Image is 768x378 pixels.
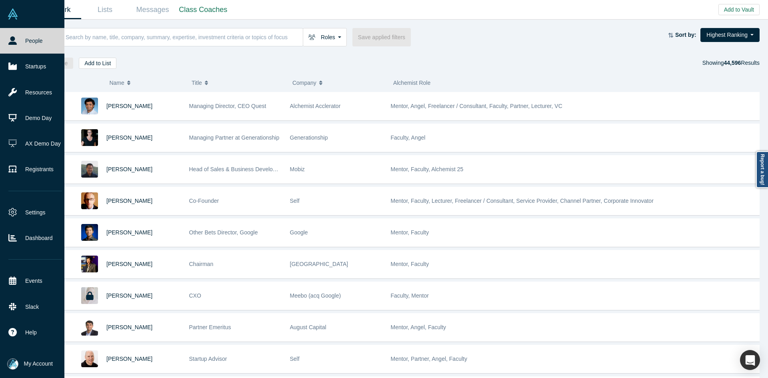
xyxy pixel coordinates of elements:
[81,256,98,272] img: Timothy Chou's Profile Image
[391,229,429,236] span: Mentor, Faculty
[81,98,98,114] img: Gnani Palanikumar's Profile Image
[176,0,230,19] a: Class Coaches
[81,0,129,19] a: Lists
[391,134,426,141] span: Faculty, Angel
[106,103,152,109] a: [PERSON_NAME]
[391,356,467,362] span: Mentor, Partner, Angel, Faculty
[7,358,53,370] button: My Account
[718,4,760,15] button: Add to Vault
[290,292,341,299] span: Meebo (acq Google)
[292,74,316,91] span: Company
[7,358,18,370] img: Mia Scott's Account
[81,129,98,146] img: Rachel Chalmers's Profile Image
[192,74,202,91] span: Title
[675,32,696,38] strong: Sort by:
[290,356,300,362] span: Self
[7,8,18,20] img: Alchemist Vault Logo
[192,74,284,91] button: Title
[391,292,429,299] span: Faculty, Mentor
[393,80,430,86] span: Alchemist Role
[189,198,219,204] span: Co-Founder
[290,229,308,236] span: Google
[290,166,305,172] span: Mobiz
[25,328,37,337] span: Help
[189,103,266,109] span: Managing Director, CEO Quest
[702,58,760,69] div: Showing
[106,229,152,236] a: [PERSON_NAME]
[106,261,152,267] a: [PERSON_NAME]
[724,60,741,66] strong: 44,596
[724,60,760,66] span: Results
[391,198,654,204] span: Mentor, Faculty, Lecturer, Freelancer / Consultant, Service Provider, Channel Partner, Corporate ...
[189,261,214,267] span: Chairman
[106,198,152,204] a: [PERSON_NAME]
[290,103,341,109] span: Alchemist Acclerator
[81,192,98,209] img: Robert Winder's Profile Image
[129,0,176,19] a: Messages
[391,103,562,109] span: Mentor, Angel, Freelancer / Consultant, Faculty, Partner, Lecturer, VC
[79,58,116,69] button: Add to List
[189,134,280,141] span: Managing Partner at Generationship
[290,134,328,141] span: Generationship
[189,356,227,362] span: Startup Advisor
[81,350,98,367] img: Adam Frankl's Profile Image
[106,324,152,330] a: [PERSON_NAME]
[391,261,429,267] span: Mentor, Faculty
[700,28,760,42] button: Highest Ranking
[24,360,53,368] span: My Account
[292,74,385,91] button: Company
[303,28,347,46] button: Roles
[109,74,124,91] span: Name
[290,261,348,267] span: [GEOGRAPHIC_DATA]
[189,166,310,172] span: Head of Sales & Business Development (interim)
[81,161,98,178] img: Michael Chang's Profile Image
[290,198,300,204] span: Self
[65,28,303,46] input: Search by name, title, company, summary, expertise, investment criteria or topics of focus
[109,74,183,91] button: Name
[352,28,411,46] button: Save applied filters
[189,292,201,299] span: CXO
[106,134,152,141] a: [PERSON_NAME]
[756,151,768,188] a: Report a bug!
[106,292,152,299] a: [PERSON_NAME]
[189,229,258,236] span: Other Bets Director, Google
[391,166,464,172] span: Mentor, Faculty, Alchemist 25
[391,324,446,330] span: Mentor, Angel, Faculty
[106,356,152,362] a: [PERSON_NAME]
[81,224,98,241] img: Steven Kan's Profile Image
[106,166,152,172] a: [PERSON_NAME]
[189,324,231,330] span: Partner Emeritus
[81,319,98,336] img: Vivek Mehra's Profile Image
[290,324,326,330] span: August Capital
